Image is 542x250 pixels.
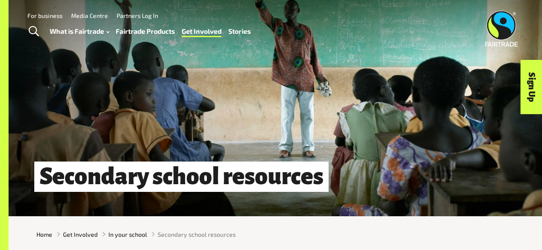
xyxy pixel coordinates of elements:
[50,25,109,37] a: What is Fairtrade
[63,230,98,239] a: Get Involved
[182,25,222,37] a: Get Involved
[108,230,147,239] a: In your school
[71,12,108,19] a: Media Centre
[34,162,329,192] h1: Secondary school resources
[36,230,52,239] a: Home
[117,12,158,19] a: Partners Log In
[116,25,175,37] a: Fairtrade Products
[27,12,63,19] a: For business
[23,21,44,42] a: Toggle Search
[228,25,251,37] a: Stories
[485,11,518,47] img: Fairtrade Australia New Zealand logo
[158,230,236,239] span: Secondary school resources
